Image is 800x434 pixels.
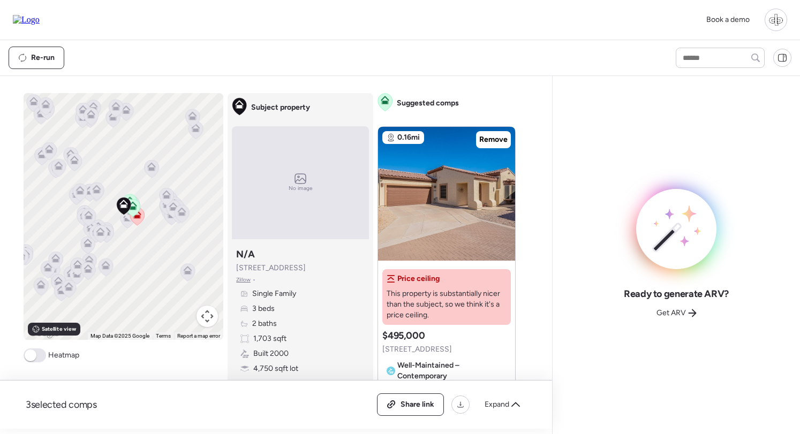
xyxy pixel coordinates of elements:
span: 3 beds [252,303,275,314]
img: Logo [13,15,40,25]
span: Satellite view [42,325,76,333]
span: Well-Maintained – Contemporary [397,360,507,382]
span: Subject property [251,102,310,113]
span: No image [289,184,312,193]
span: Book a demo [706,15,750,24]
span: Get ARV [656,308,686,318]
span: Garage [253,378,278,389]
span: • [253,276,255,284]
button: Map camera controls [197,306,218,327]
span: [STREET_ADDRESS] [382,344,452,355]
span: Ready to generate ARV? [624,287,729,300]
span: Suggested comps [397,98,459,109]
span: Share link [401,399,434,410]
span: Remove [479,134,508,145]
span: 4,750 sqft lot [253,363,298,374]
span: This property is substantially nicer than the subject, so we think it's a price ceiling. [387,288,507,321]
span: Price ceiling [397,273,440,284]
h3: $495,000 [382,329,425,342]
span: Built 2000 [253,348,289,359]
span: 0.16mi [397,132,420,143]
span: Map Data ©2025 Google [90,333,149,339]
span: 1,703 sqft [253,333,286,344]
span: Zillow [236,276,251,284]
a: Report a map error [177,333,220,339]
span: Single Family [252,288,296,299]
span: 2 baths [252,318,277,329]
span: Re-run [31,52,55,63]
span: Heatmap [48,350,79,361]
a: Terms [156,333,171,339]
span: [STREET_ADDRESS] [236,263,306,273]
span: Expand [485,399,509,410]
h3: N/A [236,248,254,261]
a: Open this area in Google Maps (opens a new window) [26,326,62,340]
img: Google [26,326,62,340]
span: 3 selected comps [26,398,97,411]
